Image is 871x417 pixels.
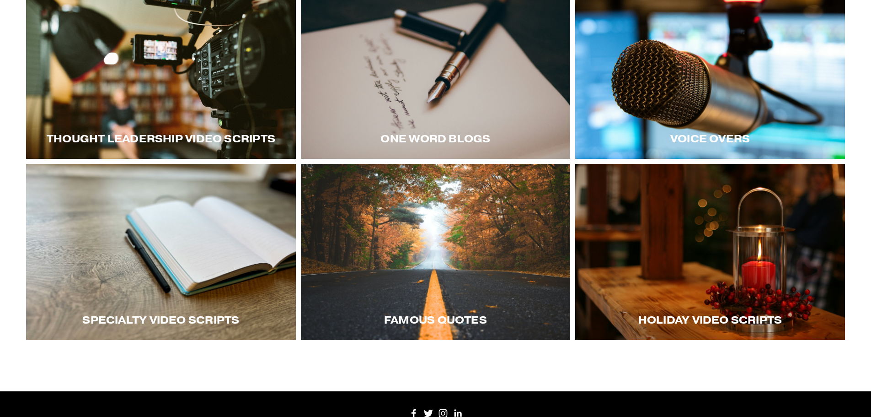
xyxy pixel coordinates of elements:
[670,132,750,145] span: Voice Overs
[82,314,239,326] span: Specialty Video Scripts
[380,132,490,145] span: One word blogs
[47,132,275,145] span: Thought LEadership Video Scripts
[638,314,782,326] span: Holiday Video Scripts
[384,314,487,326] span: Famous Quotes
